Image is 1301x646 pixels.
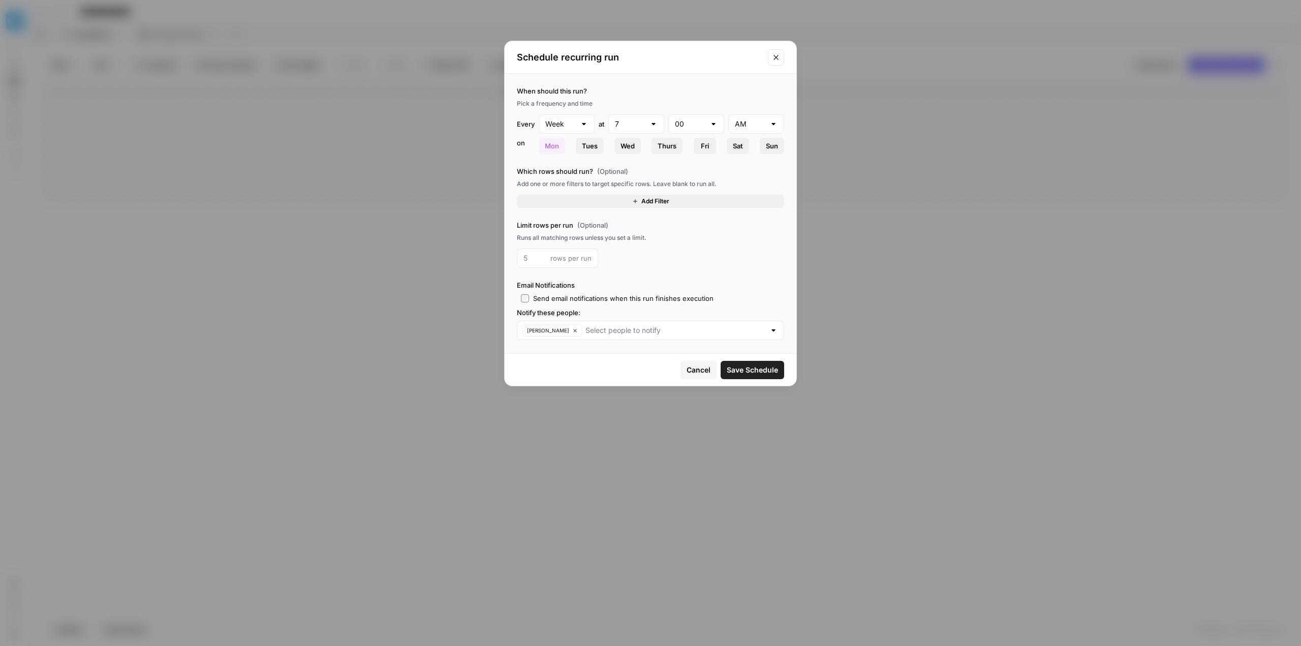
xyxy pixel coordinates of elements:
h2: Schedule recurring run [517,50,762,65]
span: Fri [701,141,709,151]
span: (Optional) [597,166,628,176]
button: Sat [727,138,749,154]
span: rows per run [550,253,592,263]
input: Select people to notify [585,325,765,335]
span: [PERSON_NAME] [527,326,569,334]
span: Thurs [658,141,676,151]
button: Sun [760,138,784,154]
button: Mon [539,138,565,154]
span: Save Schedule [727,365,778,375]
button: Thurs [652,138,683,154]
button: Fri [694,138,716,154]
input: 5 [523,253,546,263]
button: Tues [576,138,604,154]
div: Add one or more filters to target specific rows. Leave blank to run all. [517,179,784,189]
span: (Optional) [577,220,608,230]
label: Email Notifications [517,280,784,290]
div: Pick a frequency and time [517,99,784,108]
label: Notify these people: [517,307,784,318]
input: 00 [675,119,705,129]
span: Tues [582,141,598,151]
span: Sun [766,141,778,151]
span: Sat [733,141,743,151]
button: Close modal [768,49,784,66]
button: Wed [614,138,641,154]
span: Add Filter [641,197,669,206]
input: AM [735,119,765,129]
span: Cancel [687,365,710,375]
label: Limit rows per run [517,220,784,230]
input: 7 [615,119,645,129]
div: Every [517,119,535,129]
button: Cancel [680,361,717,379]
div: at [599,119,604,129]
span: Wed [621,141,635,151]
input: Week [545,119,576,129]
div: on [517,138,535,154]
label: When should this run? [517,86,784,96]
div: Send email notifications when this run finishes execution [533,293,714,303]
input: Send email notifications when this run finishes execution [521,294,529,302]
button: Add Filter [517,195,784,208]
button: [PERSON_NAME] [522,324,582,336]
label: Which rows should run? [517,166,784,176]
span: Mon [545,141,559,151]
div: Runs all matching rows unless you set a limit. [517,233,784,242]
button: Save Schedule [721,361,784,379]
